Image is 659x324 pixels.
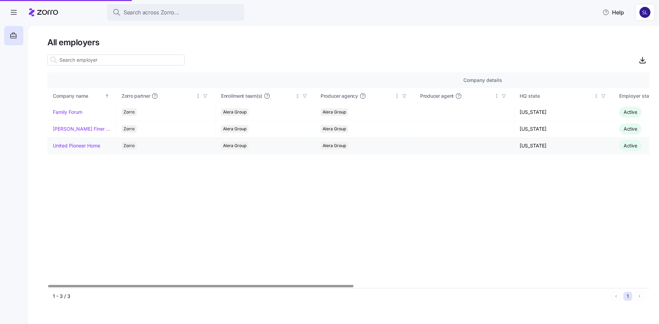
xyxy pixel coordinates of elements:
a: Family Forum [53,109,82,116]
span: Active [624,109,637,115]
span: Zorro partner [122,93,150,99]
div: Not sorted [594,94,599,98]
button: Search across Zorro... [107,4,244,21]
td: [US_STATE] [514,137,614,154]
span: Help [602,8,624,16]
a: United Pioneer Home [53,142,100,149]
span: Active [624,143,637,148]
div: HQ state [520,92,592,100]
div: Not sorted [196,94,200,98]
span: Alera Group [323,142,346,149]
span: Search across Zorro... [124,8,179,17]
button: Next page [635,292,644,301]
span: Alera Group [323,125,346,133]
span: Alera Group [223,142,246,149]
span: Zorro [124,125,135,133]
th: Company nameSorted ascending [47,88,116,104]
th: HQ stateNot sorted [514,88,614,104]
button: Previous page [612,292,621,301]
input: Search employer [47,55,185,65]
span: Producer agent [420,93,454,99]
div: Company name [53,92,104,100]
span: Producer agency [321,93,358,99]
span: Zorro [124,142,135,149]
span: Alera Group [223,125,246,133]
span: Active [624,126,637,132]
div: Not sorted [395,94,400,98]
span: Zorro [124,108,135,116]
span: Alera Group [323,108,346,116]
img: 9541d6806b9e2684641ca7bfe3afc45a [639,7,650,18]
button: Help [597,5,629,19]
span: Enrollment team(s) [221,93,262,99]
button: 1 [623,292,632,301]
div: Not sorted [494,94,499,98]
td: [US_STATE] [514,104,614,121]
div: Not sorted [295,94,300,98]
span: Alera Group [223,108,246,116]
td: [US_STATE] [514,121,614,137]
th: Enrollment team(s)Not sorted [216,88,315,104]
a: [PERSON_NAME] Finer Meats [53,125,110,132]
th: Producer agencyNot sorted [315,88,415,104]
th: Zorro partnerNot sorted [116,88,216,104]
th: Producer agentNot sorted [415,88,514,104]
div: Sorted ascending [105,94,109,98]
div: 1 - 3 / 3 [53,293,609,300]
h1: All employers [47,37,649,48]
